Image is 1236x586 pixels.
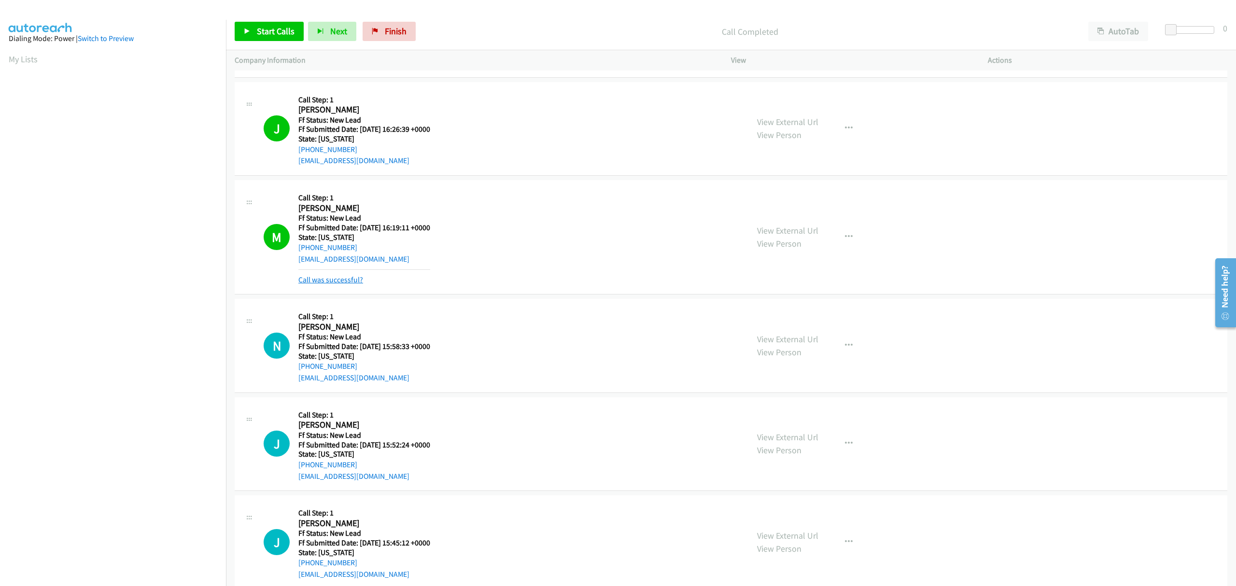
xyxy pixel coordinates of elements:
[78,34,134,43] a: Switch to Preview
[235,22,304,41] a: Start Calls
[757,334,818,345] a: View External Url
[757,543,801,554] a: View Person
[264,333,290,359] h1: N
[298,558,357,567] a: [PHONE_NUMBER]
[298,440,430,450] h5: Ff Submitted Date: [DATE] 15:52:24 +0000
[757,432,818,443] a: View External Url
[298,518,430,529] h2: [PERSON_NAME]
[298,321,430,333] h2: [PERSON_NAME]
[1170,26,1214,34] div: Delay between calls (in seconds)
[1088,22,1148,41] button: AutoTab
[9,54,38,65] a: My Lists
[298,548,430,558] h5: State: [US_STATE]
[298,145,357,154] a: [PHONE_NUMBER]
[298,373,409,382] a: [EMAIL_ADDRESS][DOMAIN_NAME]
[757,129,801,140] a: View Person
[257,26,295,37] span: Start Calls
[298,508,430,518] h5: Call Step: 1
[298,449,430,459] h5: State: [US_STATE]
[385,26,407,37] span: Finish
[298,460,357,469] a: [PHONE_NUMBER]
[757,530,818,541] a: View External Url
[298,570,409,579] a: [EMAIL_ADDRESS][DOMAIN_NAME]
[298,342,430,351] h5: Ff Submitted Date: [DATE] 15:58:33 +0000
[363,22,416,41] a: Finish
[264,529,290,555] div: The call is yet to be attempted
[298,243,357,252] a: [PHONE_NUMBER]
[298,472,409,481] a: [EMAIL_ADDRESS][DOMAIN_NAME]
[9,33,217,44] div: Dialing Mode: Power |
[298,431,430,440] h5: Ff Status: New Lead
[298,233,430,242] h5: State: [US_STATE]
[235,55,714,66] p: Company Information
[264,224,290,250] h1: M
[757,225,818,236] a: View External Url
[298,115,430,125] h5: Ff Status: New Lead
[264,431,290,457] h1: J
[298,312,430,321] h5: Call Step: 1
[298,351,430,361] h5: State: [US_STATE]
[298,254,409,264] a: [EMAIL_ADDRESS][DOMAIN_NAME]
[298,538,430,548] h5: Ff Submitted Date: [DATE] 15:45:12 +0000
[1208,254,1236,331] iframe: Resource Center
[298,362,357,371] a: [PHONE_NUMBER]
[757,347,801,358] a: View Person
[298,134,430,144] h5: State: [US_STATE]
[988,55,1227,66] p: Actions
[330,26,347,37] span: Next
[298,203,430,214] h2: [PERSON_NAME]
[298,332,430,342] h5: Ff Status: New Lead
[298,95,430,105] h5: Call Step: 1
[757,116,818,127] a: View External Url
[1223,22,1227,35] div: 0
[264,115,290,141] h1: J
[308,22,356,41] button: Next
[731,55,970,66] p: View
[9,74,226,533] iframe: Dialpad
[757,238,801,249] a: View Person
[298,223,430,233] h5: Ff Submitted Date: [DATE] 16:19:11 +0000
[298,275,363,284] a: Call was successful?
[298,213,430,223] h5: Ff Status: New Lead
[298,125,430,134] h5: Ff Submitted Date: [DATE] 16:26:39 +0000
[298,529,430,538] h5: Ff Status: New Lead
[298,104,430,115] h2: [PERSON_NAME]
[757,445,801,456] a: View Person
[298,410,430,420] h5: Call Step: 1
[298,193,430,203] h5: Call Step: 1
[298,419,430,431] h2: [PERSON_NAME]
[298,156,409,165] a: [EMAIL_ADDRESS][DOMAIN_NAME]
[429,25,1071,38] p: Call Completed
[264,529,290,555] h1: J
